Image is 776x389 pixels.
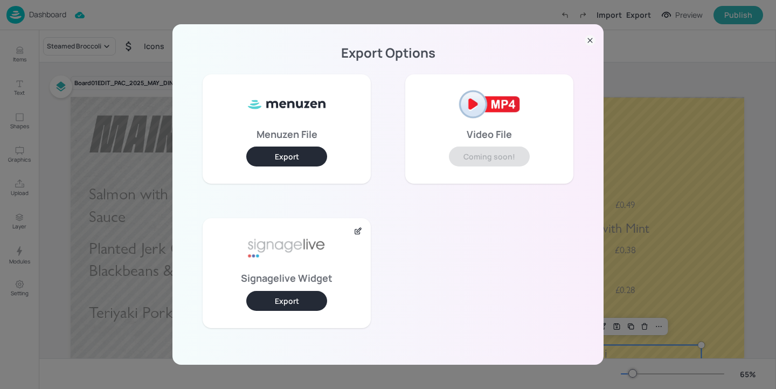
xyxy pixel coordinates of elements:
[449,83,530,126] img: mp4-2af2121e.png
[246,227,327,270] img: signage-live-aafa7296.png
[246,147,327,166] button: Export
[185,49,591,57] p: Export Options
[257,130,317,138] p: Menuzen File
[241,274,332,282] p: Signagelive Widget
[246,291,327,311] button: Export
[246,83,327,126] img: ml8WC8f0XxQ8HKVnnVUe7f5Gv1vbApsJzyFa2MjOoB8SUy3kBkfteYo5TIAmtfcjWXsj8oHYkuYqrJRUn+qckOrNdzmSzIzkA...
[467,130,512,138] p: Video File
